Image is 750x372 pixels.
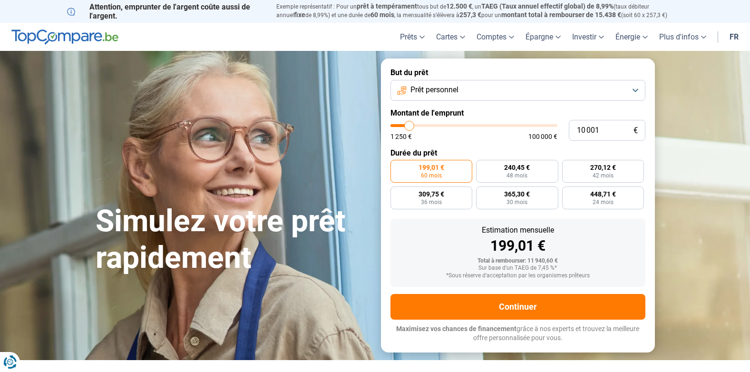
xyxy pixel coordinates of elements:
span: 42 mois [593,173,614,178]
span: 12.500 € [446,2,472,10]
p: Exemple représentatif : Pour un tous but de , un (taux débiteur annuel de 8,99%) et une durée de ... [276,2,683,20]
span: Maximisez vos chances de financement [396,325,516,333]
span: 257,3 € [459,11,481,19]
button: Continuer [390,294,645,320]
div: 199,01 € [398,239,638,253]
span: 24 mois [593,199,614,205]
span: prêt à tempérament [357,2,417,10]
span: 30 mois [506,199,527,205]
span: € [633,127,638,135]
span: TAEG (Taux annuel effectif global) de 8,99% [481,2,614,10]
a: fr [724,23,744,51]
a: Investir [566,23,610,51]
span: 309,75 € [419,191,444,197]
span: 60 mois [370,11,394,19]
a: Énergie [610,23,653,51]
div: Sur base d'un TAEG de 7,45 %* [398,265,638,272]
a: Comptes [471,23,520,51]
span: 60 mois [421,173,442,178]
label: But du prêt [390,68,645,77]
button: Prêt personnel [390,80,645,101]
a: Épargne [520,23,566,51]
a: Plus d'infos [653,23,712,51]
img: TopCompare [11,29,118,45]
span: montant total à rembourser de 15.438 € [501,11,621,19]
span: 100 000 € [528,133,557,140]
span: Prêt personnel [410,85,458,95]
h1: Simulez votre prêt rapidement [96,203,370,276]
p: grâce à nos experts et trouvez la meilleure offre personnalisée pour vous. [390,324,645,343]
a: Cartes [430,23,471,51]
span: 365,30 € [504,191,530,197]
p: Attention, emprunter de l'argent coûte aussi de l'argent. [67,2,265,20]
span: 448,71 € [590,191,616,197]
span: 36 mois [421,199,442,205]
span: 270,12 € [590,164,616,171]
div: Total à rembourser: 11 940,60 € [398,258,638,264]
span: 1 250 € [390,133,412,140]
span: fixe [294,11,305,19]
label: Durée du prêt [390,148,645,157]
span: 48 mois [506,173,527,178]
span: 199,01 € [419,164,444,171]
a: Prêts [394,23,430,51]
div: Estimation mensuelle [398,226,638,234]
div: *Sous réserve d'acceptation par les organismes prêteurs [398,273,638,279]
label: Montant de l'emprunt [390,108,645,117]
span: 240,45 € [504,164,530,171]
